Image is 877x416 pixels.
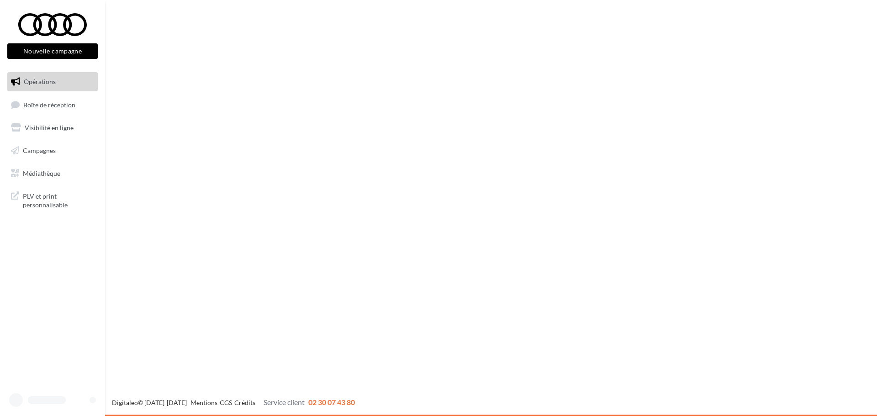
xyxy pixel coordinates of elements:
span: Campagnes [23,147,56,154]
a: PLV et print personnalisable [5,186,100,213]
span: Visibilité en ligne [25,124,74,132]
a: CGS [220,399,232,406]
span: Service client [264,398,305,406]
span: 02 30 07 43 80 [308,398,355,406]
a: Crédits [234,399,255,406]
button: Nouvelle campagne [7,43,98,59]
a: Opérations [5,72,100,91]
span: Boîte de réception [23,100,75,108]
span: Médiathèque [23,169,60,177]
a: Digitaleo [112,399,138,406]
a: Mentions [190,399,217,406]
a: Visibilité en ligne [5,118,100,137]
span: PLV et print personnalisable [23,190,94,210]
span: © [DATE]-[DATE] - - - [112,399,355,406]
a: Boîte de réception [5,95,100,115]
a: Médiathèque [5,164,100,183]
span: Opérations [24,78,56,85]
a: Campagnes [5,141,100,160]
